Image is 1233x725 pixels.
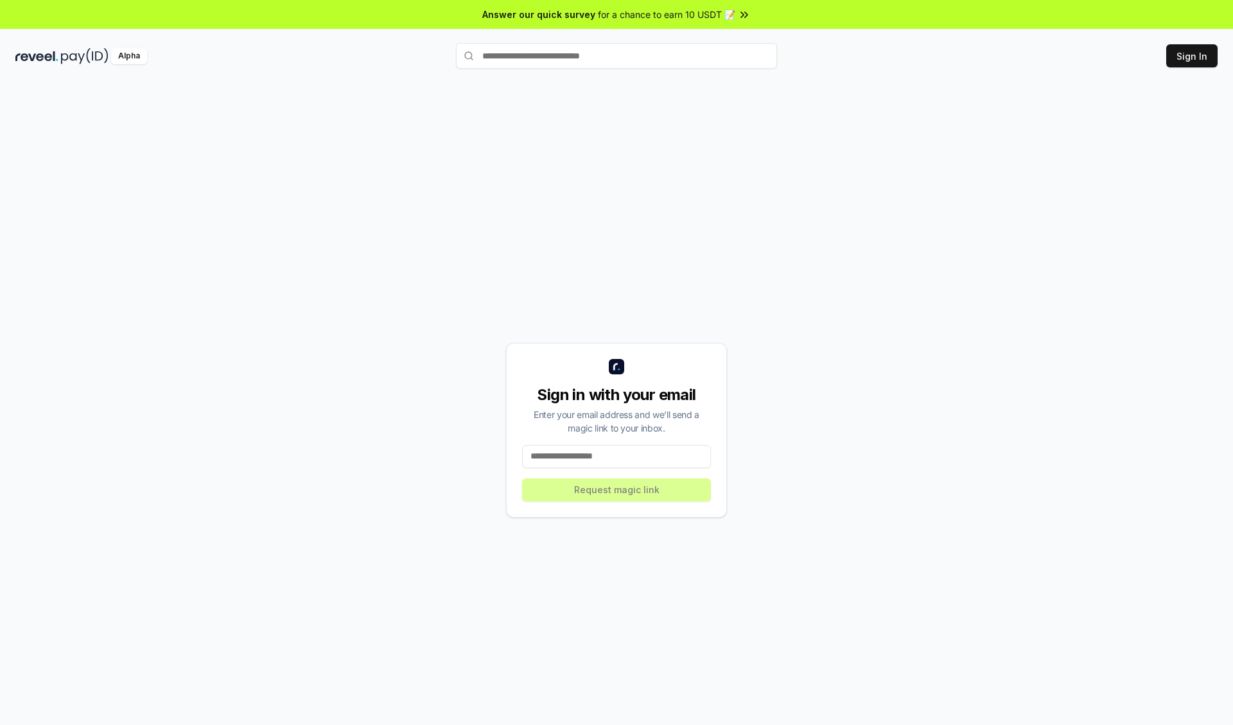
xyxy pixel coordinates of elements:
img: reveel_dark [15,48,58,64]
div: Enter your email address and we’ll send a magic link to your inbox. [522,408,711,435]
img: pay_id [61,48,109,64]
button: Sign In [1166,44,1218,67]
div: Alpha [111,48,147,64]
span: Answer our quick survey [482,8,595,21]
div: Sign in with your email [522,385,711,405]
img: logo_small [609,359,624,374]
span: for a chance to earn 10 USDT 📝 [598,8,735,21]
